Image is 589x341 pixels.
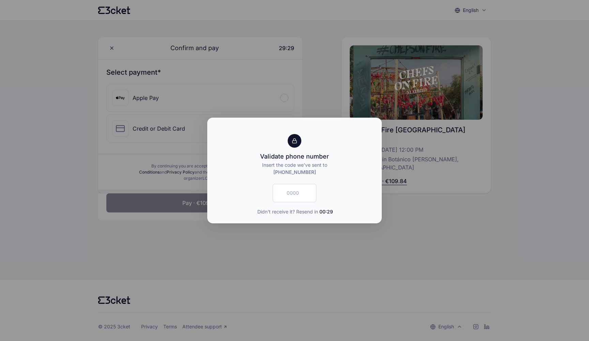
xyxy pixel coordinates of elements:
span: [PHONE_NUMBER] [273,169,316,175]
input: 0000 [273,184,316,202]
span: 00:29 [319,209,333,214]
p: Insert the code we've sent to [215,161,374,176]
div: Validate phone number [260,152,329,161]
span: Didn't receive it? Resend in [257,208,333,215]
